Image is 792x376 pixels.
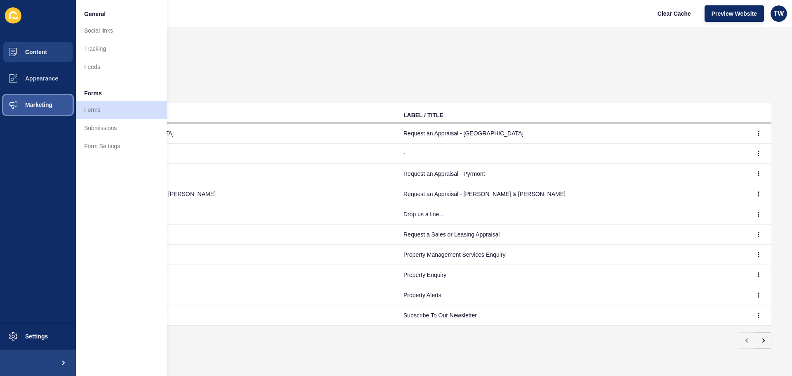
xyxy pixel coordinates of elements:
[403,111,443,119] div: LABEL / TITLE
[397,144,747,164] td: -
[397,265,747,285] td: Property Enquiry
[47,245,397,265] td: Property Management Services Enquiry 1
[76,58,167,76] a: Feeds
[47,305,397,326] td: Subscribe To Our Newsletter 1
[84,89,102,97] span: Forms
[397,285,747,305] td: Property Alerts
[76,21,167,40] a: Social links
[76,40,167,58] a: Tracking
[397,225,747,245] td: Request a Sales or Leasing Appraisal
[47,204,397,225] td: Contact Us 1
[712,9,757,18] span: Preview Website
[397,164,747,184] td: Request an Appraisal - Pyrmont
[397,245,747,265] td: Property Management Services Enquiry
[76,101,167,119] a: Forms
[47,164,397,184] td: Request an Appraisal - Pyrmont
[774,9,784,18] span: TW
[47,285,397,305] td: Property Alerts 1
[76,137,167,155] a: Form Settings
[397,305,747,326] td: Subscribe To Our Newsletter
[651,5,698,22] button: Clear Cache
[47,123,397,144] td: Request an Appraisal - [GEOGRAPHIC_DATA]
[47,144,397,164] td: -
[397,123,747,144] td: Request an Appraisal - [GEOGRAPHIC_DATA]
[47,43,771,55] h1: Forms
[84,10,106,18] span: General
[47,225,397,245] td: Request a Sales or Leasing Appraisal 1
[76,119,167,137] a: Submissions
[705,5,764,22] button: Preview Website
[397,204,747,225] td: Drop us a line...
[47,55,771,73] p: Create/edit forms
[47,265,397,285] td: Property Enquiry 1
[397,184,747,204] td: Request an Appraisal - [PERSON_NAME] & [PERSON_NAME]
[658,9,691,18] span: Clear Cache
[47,184,397,204] td: Request an Appraisal - [PERSON_NAME] & [PERSON_NAME]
